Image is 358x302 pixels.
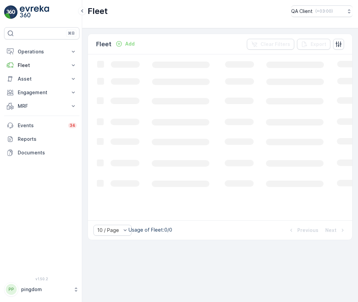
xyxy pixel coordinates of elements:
[325,227,337,234] p: Next
[291,8,313,15] p: QA Client
[18,62,66,69] p: Fleet
[96,39,111,49] p: Fleet
[287,226,319,234] button: Previous
[18,75,66,82] p: Asset
[18,149,77,156] p: Documents
[4,277,79,281] span: v 1.50.2
[4,282,79,297] button: PPpingdom
[21,286,70,293] p: pingdom
[18,89,66,96] p: Engagement
[113,40,137,48] button: Add
[88,6,108,17] p: Fleet
[18,136,77,142] p: Reports
[4,58,79,72] button: Fleet
[297,39,330,50] button: Export
[260,41,290,48] p: Clear Filters
[20,5,49,19] img: logo_light-DOdMpM7g.png
[4,146,79,160] a: Documents
[315,9,333,14] p: ( +03:00 )
[4,132,79,146] a: Reports
[4,72,79,86] button: Asset
[4,5,18,19] img: logo
[70,123,75,128] p: 34
[18,122,64,129] p: Events
[4,86,79,99] button: Engagement
[18,48,66,55] p: Operations
[6,284,17,295] div: PP
[247,39,294,50] button: Clear Filters
[291,5,353,17] button: QA Client(+03:00)
[4,45,79,58] button: Operations
[4,119,79,132] a: Events34
[125,40,135,47] p: Add
[18,103,66,110] p: MRF
[311,41,326,48] p: Export
[325,226,347,234] button: Next
[297,227,318,234] p: Previous
[4,99,79,113] button: MRF
[129,227,172,233] p: Usage of Fleet : 0/0
[68,31,75,36] p: ⌘B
